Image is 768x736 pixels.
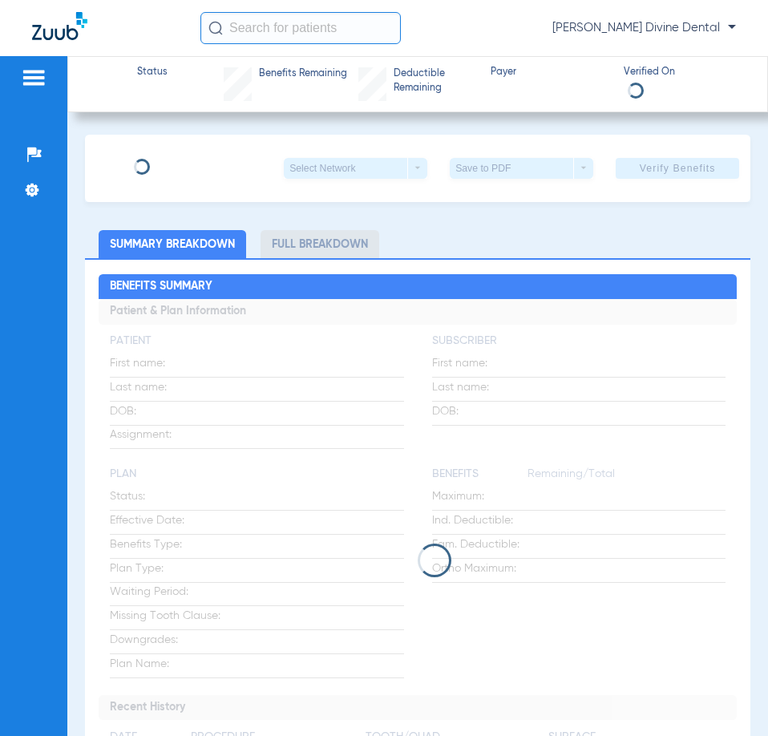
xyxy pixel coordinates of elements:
span: Payer [491,66,609,80]
span: Verified On [624,66,742,80]
img: Zuub Logo [32,12,87,40]
img: Search Icon [208,21,223,35]
h2: Benefits Summary [99,274,736,300]
li: Summary Breakdown [99,230,246,258]
span: Status [137,66,168,80]
span: [PERSON_NAME] Divine Dental [552,20,736,36]
li: Full Breakdown [261,230,379,258]
span: Benefits Remaining [259,67,347,82]
span: Deductible Remaining [394,67,477,95]
input: Search for patients [200,12,401,44]
img: hamburger-icon [21,68,46,87]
